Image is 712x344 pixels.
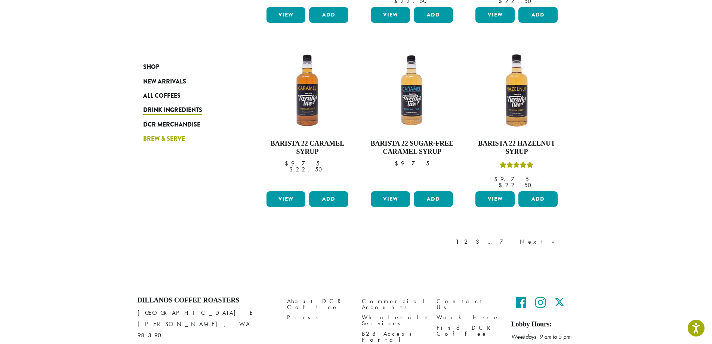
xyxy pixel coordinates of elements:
[143,77,186,86] span: New Arrivals
[143,134,185,144] span: Brew & Serve
[369,48,455,188] a: Barista 22 Sugar-Free Caramel Syrup $9.75
[511,333,570,341] em: Weekdays 9 am to 5 pm
[437,323,500,339] a: Find DCR Coffee
[265,140,351,156] h4: Barista 22 Caramel Syrup
[309,7,348,23] button: Add
[536,175,539,183] span: –
[327,159,330,167] span: –
[371,7,410,23] a: View
[498,237,516,246] a: 7
[143,63,159,72] span: Shop
[143,91,181,101] span: All Coffees
[143,106,202,115] span: Drink Ingredients
[474,48,560,134] img: HAZELNUT-300x300.png
[143,132,233,146] a: Brew & Serve
[474,140,560,156] h4: Barista 22 Hazelnut Syrup
[309,191,348,207] button: Add
[518,7,558,23] button: Add
[289,165,326,173] bdi: 22.50
[454,237,460,246] a: 1
[143,74,233,88] a: New Arrivals
[143,120,200,130] span: DCR Merchandise
[499,181,535,189] bdi: 22.50
[414,7,453,23] button: Add
[395,159,429,167] bdi: 9.75
[500,161,533,172] div: Rated 5.00 out of 5
[287,296,351,313] a: About DCR Coffee
[494,175,529,183] bdi: 9.75
[143,89,233,103] a: All Coffees
[486,237,496,246] a: …
[266,7,306,23] a: View
[371,191,410,207] a: View
[362,296,425,313] a: Commercial Accounts
[437,313,500,323] a: Work Here
[138,296,276,305] h4: Dillanos Coffee Roasters
[475,7,515,23] a: View
[285,159,320,167] bdi: 9.75
[475,191,515,207] a: View
[499,181,505,189] span: $
[285,159,291,167] span: $
[265,48,351,188] a: Barista 22 Caramel Syrup
[494,175,500,183] span: $
[395,159,401,167] span: $
[266,191,306,207] a: View
[518,191,558,207] button: Add
[474,237,484,246] a: 3
[143,103,233,117] a: Drink Ingredients
[287,313,351,323] a: Press
[518,237,561,246] a: Next »
[362,313,425,329] a: Wholesale Services
[437,296,500,313] a: Contact Us
[264,48,350,134] img: CARAMEL-1-300x300.png
[143,60,233,74] a: Shop
[369,140,455,156] h4: Barista 22 Sugar-Free Caramel Syrup
[474,48,560,188] a: Barista 22 Hazelnut SyrupRated 5.00 out of 5
[511,320,575,329] h5: Lobby Hours:
[369,48,455,134] img: SF-CARAMEL-300x300.png
[463,237,472,246] a: 2
[289,165,296,173] span: $
[414,191,453,207] button: Add
[143,118,233,132] a: DCR Merchandise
